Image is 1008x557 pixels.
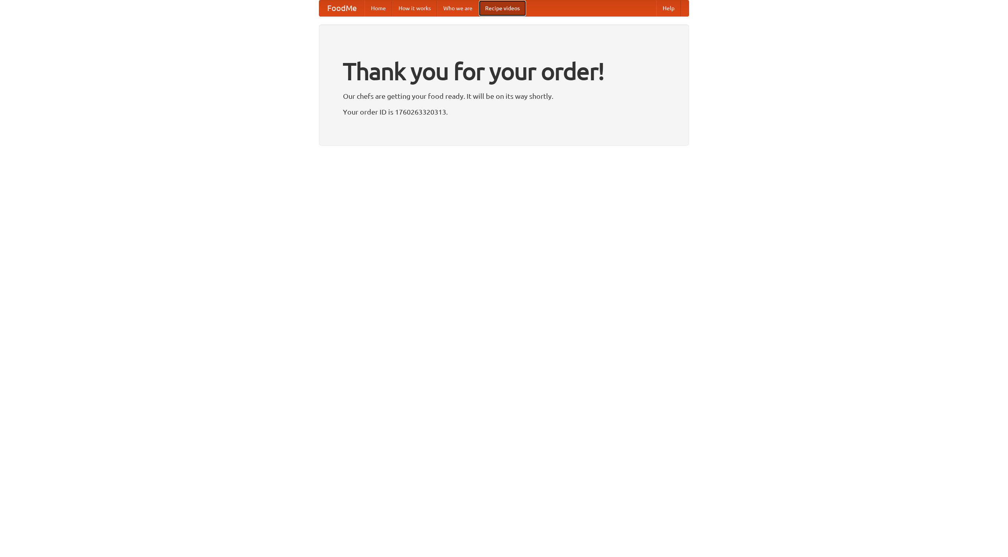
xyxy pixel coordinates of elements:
a: FoodMe [319,0,365,16]
a: Help [656,0,681,16]
p: Our chefs are getting your food ready. It will be on its way shortly. [343,90,665,102]
a: Home [365,0,392,16]
p: Your order ID is 1760263320313. [343,106,665,118]
a: How it works [392,0,437,16]
a: Recipe videos [479,0,526,16]
a: Who we are [437,0,479,16]
h1: Thank you for your order! [343,52,665,90]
